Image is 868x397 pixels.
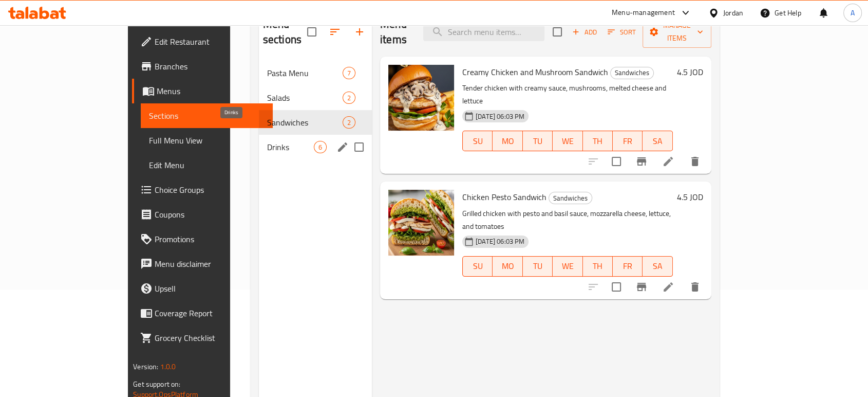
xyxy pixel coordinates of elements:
[493,131,522,151] button: MO
[549,192,592,204] span: Sandwiches
[343,118,355,128] span: 2
[462,64,608,80] span: Creamy Chicken and Mushroom Sandwich
[343,93,355,103] span: 2
[462,189,546,205] span: Chicken Pesto Sandwich
[647,259,668,274] span: SA
[259,85,372,110] div: Salads2
[583,131,613,151] button: TH
[267,141,314,153] span: Drinks
[301,21,323,43] span: Select all sections
[259,135,372,159] div: Drinks6edit
[323,20,347,44] span: Sort sections
[314,142,326,152] span: 6
[617,259,638,274] span: FR
[497,259,518,274] span: MO
[629,149,654,174] button: Branch-specific-item
[259,110,372,135] div: Sandwiches2
[343,68,355,78] span: 7
[155,332,265,344] span: Grocery Checklist
[643,256,672,277] button: SA
[571,26,598,38] span: Add
[608,26,636,38] span: Sort
[523,256,553,277] button: TU
[523,131,553,151] button: TU
[601,24,643,40] span: Sort items
[643,131,672,151] button: SA
[155,258,265,270] span: Menu disclaimer
[497,134,518,149] span: MO
[462,131,493,151] button: SU
[132,276,273,301] a: Upsell
[851,7,855,19] span: A
[132,29,273,54] a: Edit Restaurant
[259,61,372,85] div: Pasta Menu7
[155,35,265,48] span: Edit Restaurant
[612,7,675,19] div: Menu-management
[587,134,609,149] span: TH
[613,131,643,151] button: FR
[643,16,711,48] button: Manage items
[343,92,355,104] div: items
[132,251,273,276] a: Menu disclaimer
[467,259,488,274] span: SU
[149,110,265,122] span: Sections
[557,259,578,274] span: WE
[155,233,265,245] span: Promotions
[610,67,654,79] div: Sandwiches
[423,23,544,41] input: search
[677,190,703,204] h6: 4.5 JOD
[611,67,653,79] span: Sandwiches
[347,20,372,44] button: Add section
[651,19,703,45] span: Manage items
[553,131,582,151] button: WE
[606,276,627,298] span: Select to update
[335,139,350,155] button: edit
[157,85,265,97] span: Menus
[132,177,273,202] a: Choice Groups
[155,60,265,73] span: Branches
[155,307,265,319] span: Coverage Report
[553,256,582,277] button: WE
[471,112,529,121] span: [DATE] 06:03 PM
[267,67,343,79] span: Pasta Menu
[629,275,654,299] button: Branch-specific-item
[546,21,568,43] span: Select section
[467,134,488,149] span: SU
[132,54,273,79] a: Branches
[133,377,180,391] span: Get support on:
[568,24,601,40] span: Add item
[557,134,578,149] span: WE
[155,208,265,221] span: Coupons
[493,256,522,277] button: MO
[606,151,627,172] span: Select to update
[132,202,273,227] a: Coupons
[267,92,343,104] span: Salads
[132,301,273,326] a: Coverage Report
[617,134,638,149] span: FR
[155,184,265,196] span: Choice Groups
[662,281,674,293] a: Edit menu item
[605,24,638,40] button: Sort
[647,134,668,149] span: SA
[267,116,343,129] span: Sandwiches
[259,57,372,164] nav: Menu sections
[723,7,743,19] div: Jordan
[527,134,549,149] span: TU
[155,282,265,295] span: Upsell
[149,159,265,171] span: Edit Menu
[462,256,493,277] button: SU
[662,155,674,168] a: Edit menu item
[132,79,273,103] a: Menus
[132,326,273,350] a: Grocery Checklist
[388,190,454,256] img: Chicken Pesto Sandwich
[343,67,355,79] div: items
[133,360,158,373] span: Version:
[141,128,273,153] a: Full Menu View
[583,256,613,277] button: TH
[683,149,707,174] button: delete
[388,65,454,131] img: Creamy Chicken and Mushroom Sandwich
[149,134,265,147] span: Full Menu View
